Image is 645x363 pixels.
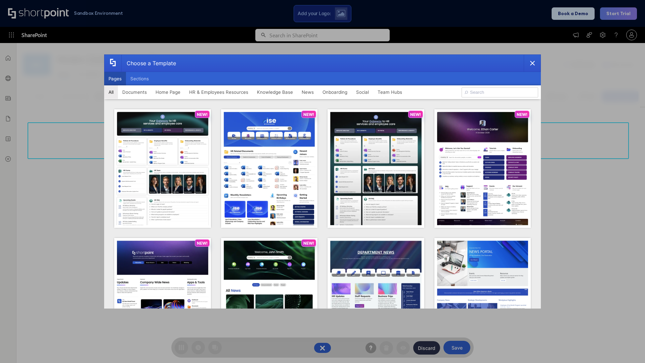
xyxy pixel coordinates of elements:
p: NEW! [517,112,527,117]
button: Pages [104,72,126,85]
button: All [104,85,118,99]
button: HR & Employees Resources [185,85,253,99]
div: template selector [104,54,541,309]
p: NEW! [303,241,314,246]
div: Choose a Template [121,55,176,72]
input: Search [462,87,538,97]
button: Documents [118,85,151,99]
p: NEW! [410,112,421,117]
iframe: Chat Widget [611,331,645,363]
p: NEW! [197,112,208,117]
button: Onboarding [318,85,352,99]
button: News [297,85,318,99]
button: Social [352,85,373,99]
p: NEW! [197,241,208,246]
button: Knowledge Base [253,85,297,99]
button: Sections [126,72,153,85]
button: Team Hubs [373,85,406,99]
p: NEW! [303,112,314,117]
button: Home Page [151,85,185,99]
